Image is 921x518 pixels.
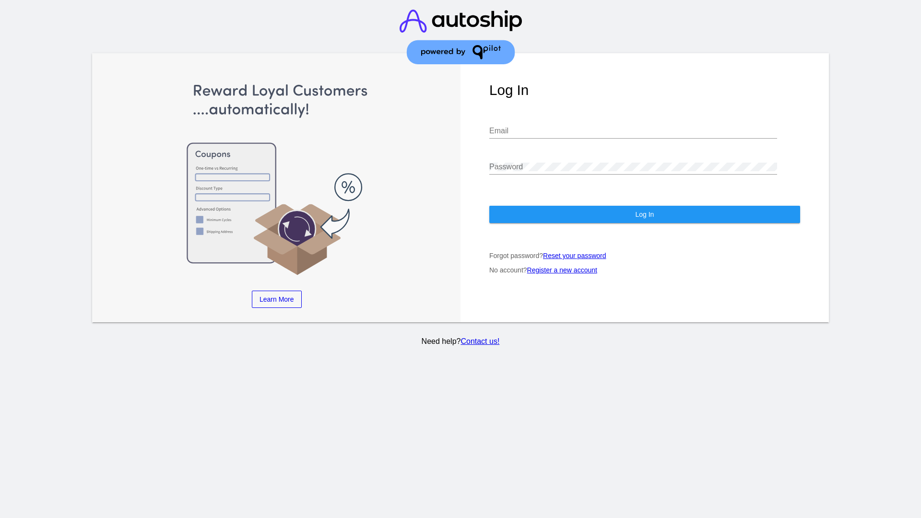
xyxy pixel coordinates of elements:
[489,252,800,259] p: Forgot password?
[527,266,597,274] a: Register a new account
[489,206,800,223] button: Log In
[252,291,302,308] a: Learn More
[460,337,499,345] a: Contact us!
[91,337,831,346] p: Need help?
[260,295,294,303] span: Learn More
[489,266,800,274] p: No account?
[543,252,606,259] a: Reset your password
[489,127,777,135] input: Email
[121,82,432,276] img: Apply Coupons Automatically to Scheduled Orders with QPilot
[489,82,800,98] h1: Log In
[635,211,654,218] span: Log In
